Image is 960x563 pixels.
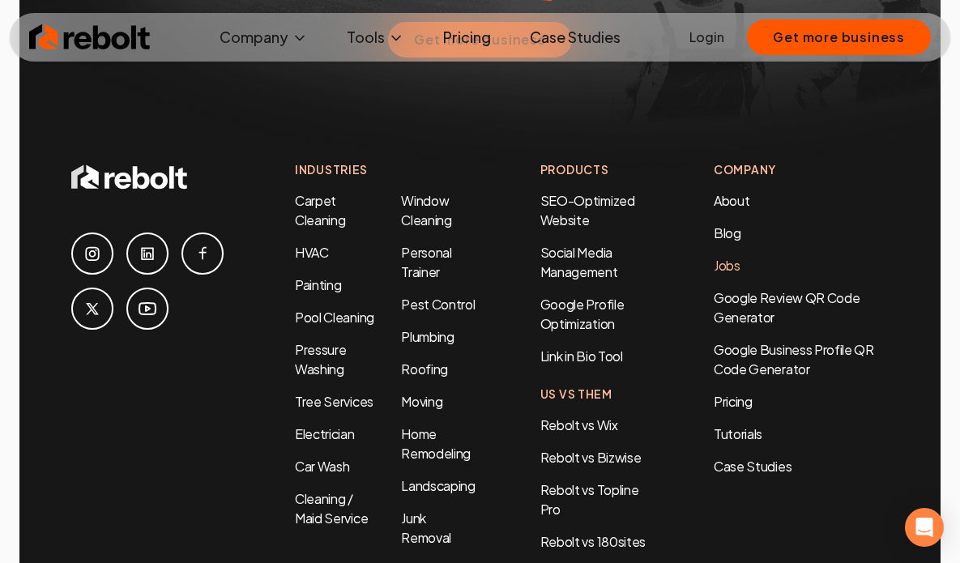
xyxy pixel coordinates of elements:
a: Pool Cleaning [295,309,374,326]
img: Rebolt Logo [29,21,151,53]
h4: Us Vs Them [540,386,649,403]
a: Landscaping [401,477,475,494]
button: Company [207,21,321,53]
a: Home Remodeling [401,425,471,462]
a: Roofing [401,360,448,377]
a: Pricing [430,21,504,53]
a: Personal Trainer [401,244,451,280]
button: Get more business [747,19,931,55]
a: HVAC [295,244,329,261]
a: Rebolt vs Topline Pro [540,481,639,518]
a: Rebolt vs Bizwise [540,449,642,466]
a: Rebolt vs Wix [540,416,618,433]
h4: Products [540,161,649,178]
a: Google Profile Optimization [540,296,625,332]
a: Link in Bio Tool [540,348,623,365]
a: Cleaning / Maid Service [295,490,368,527]
a: Car Wash [295,458,349,475]
a: Jobs [714,257,740,274]
a: Blog [714,224,741,241]
a: Rebolt vs 180sites [540,533,646,550]
div: Open Intercom Messenger [905,508,944,547]
h4: Industries [295,161,476,178]
a: Google Business Profile QR Code Generator [714,341,874,377]
a: Window Cleaning [401,192,451,228]
a: Case Studies [714,457,889,476]
a: Electrician [295,425,354,442]
a: Pest Control [401,296,475,313]
a: Google Review QR Code Generator [714,289,860,326]
a: Tutorials [714,424,889,444]
a: Pressure Washing [295,341,346,377]
a: Case Studies [517,21,634,53]
a: SEO-Optimized Website [540,192,635,228]
a: Plumbing [401,328,454,345]
a: Tree Services [295,393,373,410]
button: Tools [334,21,417,53]
a: Carpet Cleaning [295,192,345,228]
a: Social Media Management [540,244,618,280]
a: Moving [401,393,442,410]
a: Login [689,28,724,47]
h4: Company [714,161,889,178]
a: Junk Removal [401,510,451,546]
a: Pricing [714,392,889,412]
a: Painting [295,276,341,293]
a: About [714,192,749,209]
